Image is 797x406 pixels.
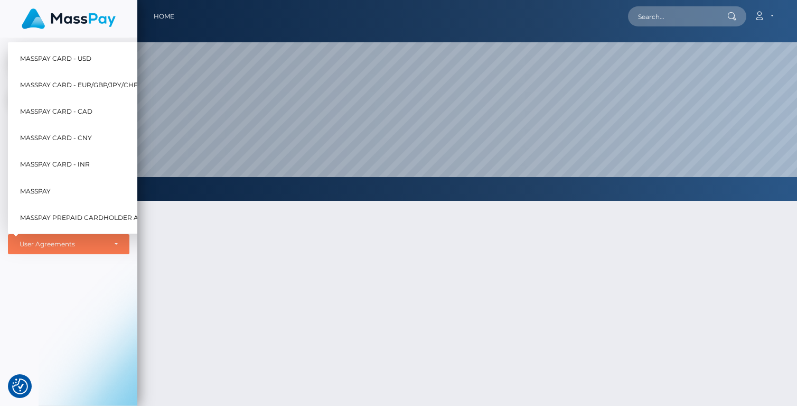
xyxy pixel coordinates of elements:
img: MassPay [22,8,116,29]
button: Consent Preferences [12,379,28,394]
span: MassPay Card - CNY [20,131,92,145]
input: Search... [628,6,727,26]
span: MassPay Card - USD [20,51,91,65]
span: MassPay Prepaid Cardholder Agreement [20,211,175,225]
span: MassPay Card - INR [20,158,90,171]
div: User Agreements [20,240,106,248]
a: Home [154,5,174,27]
img: Revisit consent button [12,379,28,394]
span: MassPay Card - CAD [20,105,92,118]
span: MassPay [20,184,51,198]
span: MassPay Card - EUR/GBP/JPY/CHF/AUD [20,78,154,92]
button: User Agreements [8,234,129,254]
